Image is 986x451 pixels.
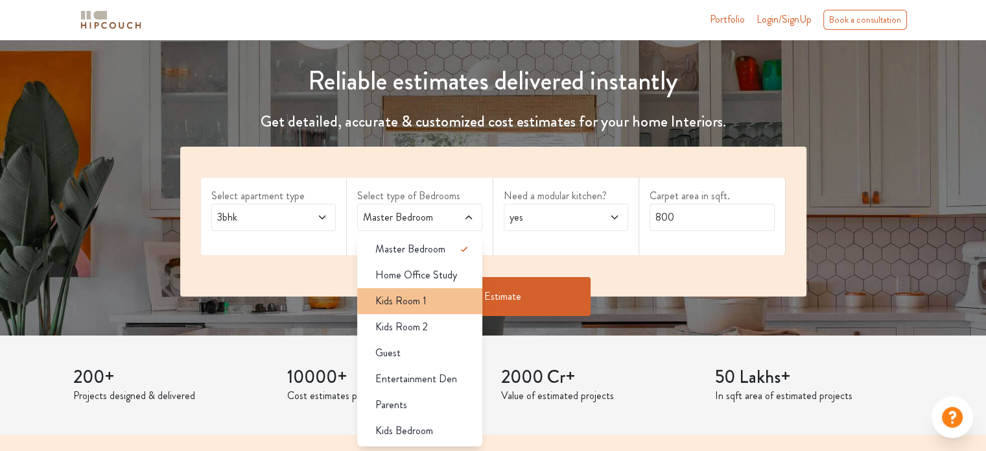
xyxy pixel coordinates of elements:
p: Projects designed & delivered [73,388,272,404]
span: Guest [375,345,401,361]
div: Book a consultation [823,10,907,30]
div: select 2 more room(s) [357,231,482,245]
label: Need a modular kitchen? [504,188,629,204]
span: Entertainment Den [375,371,457,387]
h3: 200+ [73,367,272,389]
span: 3bhk [215,210,299,225]
span: Kids Room 1 [375,293,427,309]
img: logo-horizontal.svg [78,8,143,31]
span: Master Bedroom [375,241,445,257]
span: Parents [375,397,407,413]
span: Home Office Study [375,267,457,283]
span: Master Bedroom [360,210,445,225]
p: Cost estimates provided [287,388,486,404]
h3: 50 Lakhs+ [715,367,913,389]
span: yes [507,210,592,225]
span: Login/SignUp [757,12,812,27]
label: Select type of Bedrooms [357,188,482,204]
h1: Reliable estimates delivered instantly [172,66,814,97]
input: Enter area sqft [650,204,775,231]
button: Get Estimate [396,277,591,316]
span: logo-horizontal.svg [78,5,143,34]
label: Select apartment type [211,188,336,204]
p: In sqft area of estimated projects [715,388,913,404]
span: Kids Room 2 [375,319,428,335]
h3: 2000 Cr+ [501,367,699,389]
span: Kids Bedroom [375,423,433,439]
label: Carpet area in sqft. [650,188,775,204]
p: Value of estimated projects [501,388,699,404]
h3: 10000+ [287,367,486,389]
h4: Get detailed, accurate & customized cost estimates for your home Interiors. [172,112,814,131]
a: Portfolio [710,12,745,27]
